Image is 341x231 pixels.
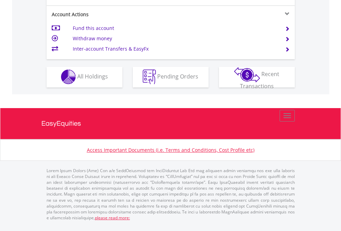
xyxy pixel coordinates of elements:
[143,70,156,84] img: pending_instructions-wht.png
[219,67,295,87] button: Recent Transactions
[95,215,130,221] a: please read more:
[77,73,108,80] span: All Holdings
[73,44,277,54] td: Inter-account Transfers & EasyFx
[61,70,76,84] img: holdings-wht.png
[47,67,122,87] button: All Holdings
[73,33,277,44] td: Withdraw money
[234,67,260,82] img: transactions-zar-wht.png
[240,70,280,90] span: Recent Transactions
[47,11,171,18] div: Account Actions
[157,73,198,80] span: Pending Orders
[73,23,277,33] td: Fund this account
[47,168,295,221] p: Lorem Ipsum Dolors (Ame) Con a/e SeddOeiusmod tem InciDiduntut Lab Etd mag aliquaen admin veniamq...
[133,67,209,87] button: Pending Orders
[41,108,300,139] a: EasyEquities
[87,147,254,153] a: Access Important Documents (i.e. Terms and Conditions, Cost Profile etc)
